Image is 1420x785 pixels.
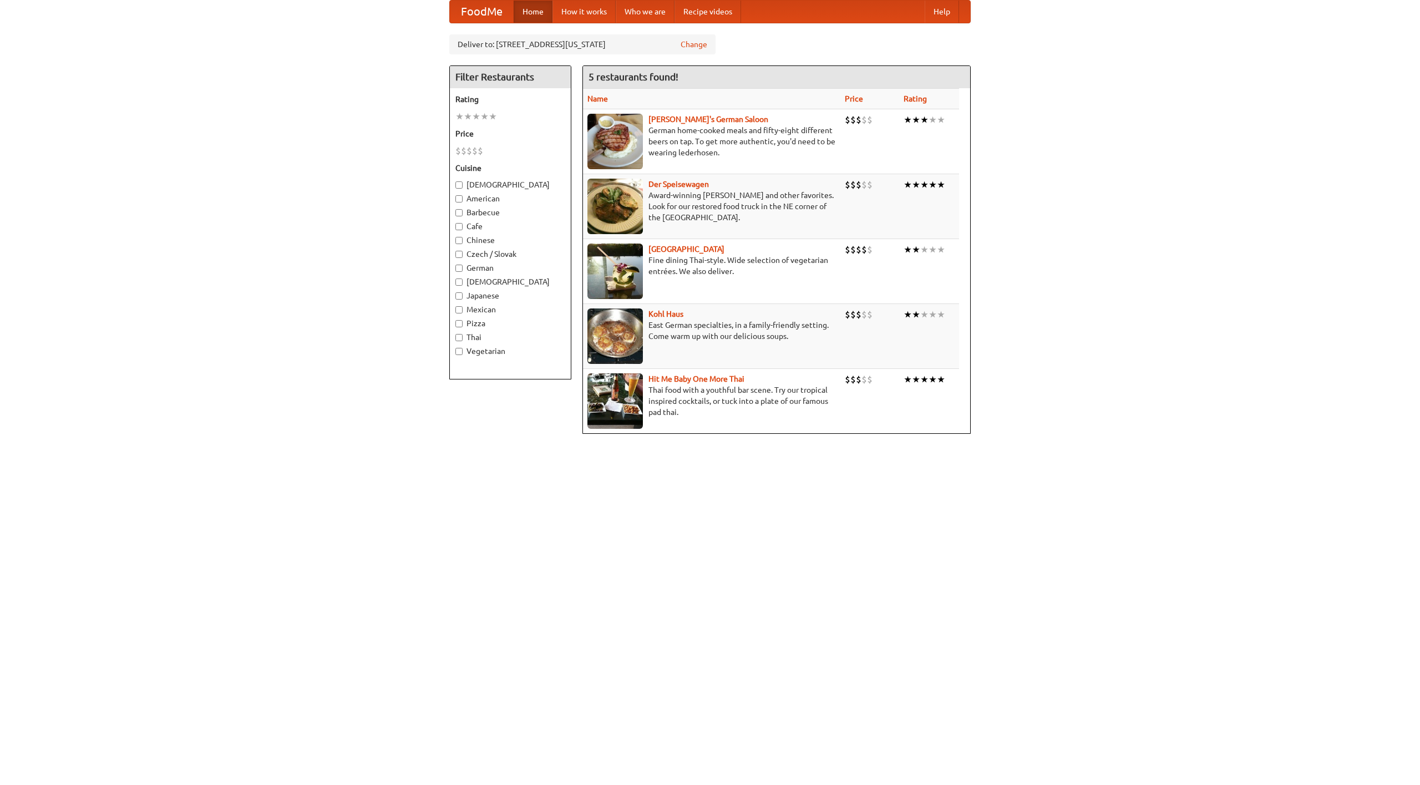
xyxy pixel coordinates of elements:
li: $ [856,308,861,321]
li: $ [861,244,867,256]
input: Japanese [455,292,463,300]
a: Kohl Haus [648,310,683,318]
li: ★ [912,244,920,256]
li: $ [845,308,850,321]
label: American [455,193,565,204]
a: [PERSON_NAME]'s German Saloon [648,115,768,124]
li: ★ [937,179,945,191]
li: ★ [480,110,489,123]
h5: Cuisine [455,163,565,174]
a: Recipe videos [674,1,741,23]
label: Pizza [455,318,565,329]
a: Change [681,39,707,50]
li: $ [867,244,873,256]
input: Barbecue [455,209,463,216]
li: ★ [904,308,912,321]
li: ★ [929,244,937,256]
input: German [455,265,463,272]
li: $ [850,179,856,191]
li: $ [867,373,873,386]
a: [GEOGRAPHIC_DATA] [648,245,724,254]
li: $ [861,373,867,386]
li: ★ [912,179,920,191]
li: ★ [904,244,912,256]
img: babythai.jpg [587,373,643,429]
li: ★ [912,308,920,321]
a: Home [514,1,552,23]
li: $ [850,373,856,386]
li: ★ [912,114,920,126]
div: Deliver to: [STREET_ADDRESS][US_STATE] [449,34,716,54]
li: $ [867,114,873,126]
li: $ [867,179,873,191]
input: Czech / Slovak [455,251,463,258]
p: Thai food with a youthful bar scene. Try our tropical inspired cocktails, or tuck into a plate of... [587,384,836,418]
li: $ [845,179,850,191]
li: ★ [937,244,945,256]
label: Japanese [455,290,565,301]
p: German home-cooked meals and fifty-eight different beers on tap. To get more authentic, you'd nee... [587,125,836,158]
img: speisewagen.jpg [587,179,643,234]
li: $ [478,145,483,157]
a: Price [845,94,863,103]
li: $ [850,244,856,256]
label: [DEMOGRAPHIC_DATA] [455,276,565,287]
li: $ [845,244,850,256]
input: [DEMOGRAPHIC_DATA] [455,181,463,189]
li: $ [845,114,850,126]
li: ★ [937,114,945,126]
li: ★ [937,308,945,321]
li: $ [856,179,861,191]
li: $ [861,179,867,191]
label: Czech / Slovak [455,249,565,260]
li: $ [850,114,856,126]
a: FoodMe [450,1,514,23]
p: Fine dining Thai-style. Wide selection of vegetarian entrées. We also deliver. [587,255,836,277]
li: ★ [929,373,937,386]
li: $ [856,244,861,256]
li: ★ [920,373,929,386]
li: $ [861,114,867,126]
label: Thai [455,332,565,343]
a: Rating [904,94,927,103]
li: $ [856,114,861,126]
li: $ [861,308,867,321]
a: How it works [552,1,616,23]
b: Der Speisewagen [648,180,709,189]
ng-pluralize: 5 restaurants found! [589,72,678,82]
a: Help [925,1,959,23]
input: Thai [455,334,463,341]
label: Barbecue [455,207,565,218]
img: kohlhaus.jpg [587,308,643,364]
li: $ [466,145,472,157]
a: Name [587,94,608,103]
li: $ [472,145,478,157]
p: East German specialties, in a family-friendly setting. Come warm up with our delicious soups. [587,320,836,342]
li: ★ [904,114,912,126]
li: ★ [489,110,497,123]
input: American [455,195,463,202]
img: satay.jpg [587,244,643,299]
li: $ [867,308,873,321]
li: $ [850,308,856,321]
li: ★ [472,110,480,123]
input: Chinese [455,237,463,244]
a: Hit Me Baby One More Thai [648,374,744,383]
li: ★ [920,244,929,256]
li: ★ [904,373,912,386]
img: esthers.jpg [587,114,643,169]
li: ★ [464,110,472,123]
li: $ [845,373,850,386]
li: ★ [912,373,920,386]
li: ★ [929,114,937,126]
label: Mexican [455,304,565,315]
li: ★ [937,373,945,386]
input: Mexican [455,306,463,313]
li: $ [856,373,861,386]
h4: Filter Restaurants [450,66,571,88]
input: Cafe [455,223,463,230]
li: ★ [904,179,912,191]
